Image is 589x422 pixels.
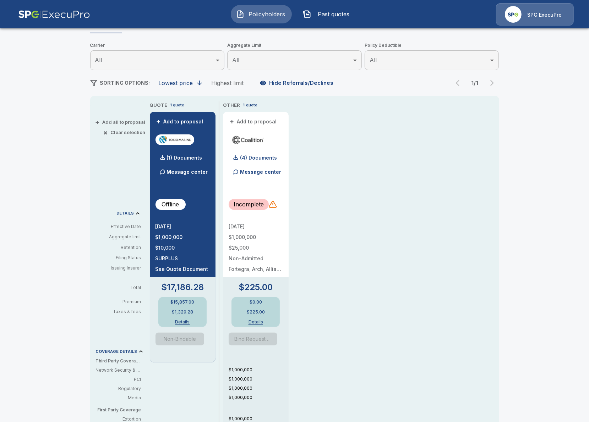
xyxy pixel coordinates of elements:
[231,5,292,23] button: Policyholders IconPolicyholders
[230,119,234,124] span: +
[167,168,208,176] p: Message center
[247,310,265,314] p: $225.00
[365,42,499,49] span: Policy Deductible
[162,200,179,209] p: Offline
[212,79,244,87] div: Highest limit
[239,283,273,291] p: $225.00
[229,256,283,261] p: Non-Admitted
[258,76,337,90] button: Hide Referrals/Declines
[229,235,283,240] p: $1,000,000
[156,256,210,261] p: SURPLUS
[223,102,240,109] p: OTHER
[97,120,146,124] button: +Add all to proposal
[96,350,137,354] p: COVERAGE DETAILS
[96,255,141,261] p: Filing Status
[117,211,134,215] p: DETAILS
[100,80,150,86] span: SORTING OPTIONS:
[96,244,141,251] p: Retention
[229,385,289,392] p: $1,000,000
[496,3,574,26] a: Agency IconSPG ExecuPro
[298,5,359,23] button: Past quotes IconPast quotes
[159,79,193,87] div: Lowest price
[229,367,289,373] p: $1,000,000
[171,300,195,304] p: $15,857.00
[240,155,277,160] p: (4) Documents
[468,80,482,86] p: 1 / 1
[303,10,311,18] img: Past quotes Icon
[229,118,278,126] button: +Add to proposal
[527,11,562,18] p: SPG ExecuPro
[229,267,283,272] p: Fortegra, Arch, Allianz, Aspen, Vantage
[157,119,161,124] span: +
[96,285,147,290] p: Total
[156,245,210,250] p: $10,000
[243,102,245,108] p: 1
[170,102,185,108] p: 1 quote
[240,168,281,176] p: Message center
[370,56,377,63] span: All
[96,358,147,364] p: Third Party Coverage
[156,235,210,240] p: $1,000,000
[314,10,353,18] span: Past quotes
[505,6,522,23] img: Agency Icon
[246,102,257,108] p: quote
[231,134,264,145] img: coalitioncyber
[234,200,264,209] p: Incomplete
[96,310,147,314] p: Taxes & fees
[229,224,283,229] p: [DATE]
[96,265,141,271] p: Issuing Insurer
[156,224,210,229] p: [DATE]
[96,223,141,230] p: Effective Date
[161,283,204,291] p: $17,186.28
[96,234,141,240] p: Aggregate limit
[96,376,141,383] p: PCI
[156,267,210,272] p: See Quote Document
[158,134,191,145] img: tmhcccyber
[96,367,141,373] p: Network Security & Privacy Liability
[247,10,287,18] span: Policyholders
[229,245,283,250] p: $25,000
[96,395,141,401] p: Media
[105,130,146,135] button: ×Clear selection
[150,102,168,109] p: QUOTE
[229,333,283,345] span: Request Bind
[156,118,205,126] button: +Add to proposal
[236,10,245,18] img: Policyholders Icon
[96,120,100,124] span: +
[229,376,289,382] p: $1,000,000
[104,130,108,135] span: ×
[168,320,197,324] button: Details
[167,155,202,160] p: (1) Documents
[172,310,193,314] p: $1,329.28
[90,42,225,49] span: Carrier
[95,56,102,63] span: All
[229,416,289,422] p: $1,000,000
[250,300,262,304] p: $0.00
[232,56,239,63] span: All
[96,385,141,392] p: Regulatory
[229,394,289,401] p: $1,000,000
[227,42,362,49] span: Aggregate Limit
[96,300,147,304] p: Premium
[241,320,270,324] button: Details
[156,333,210,345] span: Quote is a non-bindable indication
[18,3,90,26] img: AA Logo
[96,407,147,413] p: First Party Coverage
